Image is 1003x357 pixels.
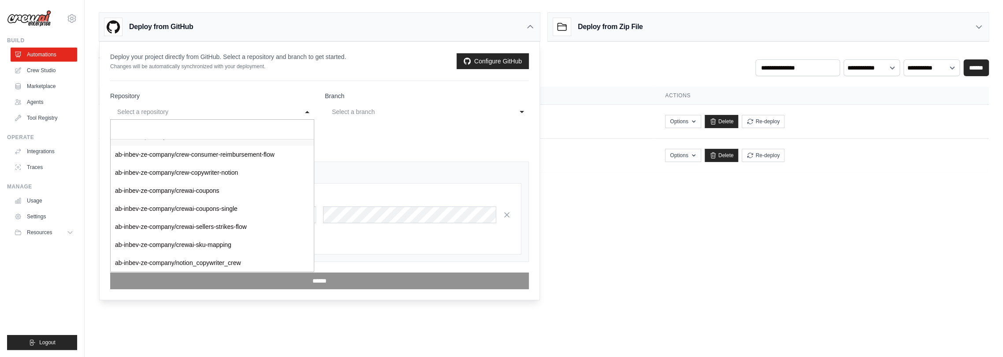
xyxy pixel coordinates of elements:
[99,87,288,105] th: Crew
[705,115,739,128] a: Delete
[457,53,529,69] a: Configure GitHub
[39,339,56,346] span: Logout
[332,107,504,117] div: Select a branch
[11,95,77,109] a: Agents
[959,315,1003,357] div: Widget de chat
[111,236,314,254] div: ab-inbev-ze-company/crewai-sku-mapping
[11,63,77,77] a: Crew Studio
[7,134,77,141] div: Operate
[11,48,77,62] a: Automations
[325,92,529,100] label: Branch
[104,18,122,36] img: GitHub Logo
[111,182,314,200] div: ab-inbev-ze-company/crewai-coupons
[578,22,643,32] h3: Deploy from Zip File
[742,115,784,128] button: Re-deploy
[11,210,77,224] a: Settings
[110,52,346,61] p: Deploy your project directly from GitHub. Select a repository and branch to get started.
[111,120,314,140] input: Select a repository
[705,149,739,162] a: Delete
[125,191,514,199] h3: Environment Variables
[959,315,1003,357] iframe: Chat Widget
[118,169,521,178] h4: Environment Variables
[111,200,314,218] div: ab-inbev-ze-company/crewai-coupons-single
[99,49,295,61] h2: Automations Live
[11,194,77,208] a: Usage
[11,225,77,239] button: Resources
[654,87,989,105] th: Actions
[111,146,314,164] div: ab-inbev-ze-company/crew-consumer-reimbursement-flow
[742,149,784,162] button: Re-deploy
[110,63,346,70] p: Changes will be automatically synchronized with your deployment.
[110,92,314,100] label: Repository
[7,37,77,44] div: Build
[7,335,77,350] button: Logout
[27,229,52,236] span: Resources
[665,149,701,162] button: Options
[129,22,193,32] h3: Deploy from GitHub
[11,79,77,93] a: Marketplace
[7,183,77,190] div: Manage
[665,115,701,128] button: Options
[11,144,77,158] a: Integrations
[111,254,314,272] div: ab-inbev-ze-company/notion_copywriter_crew
[473,87,655,105] th: Token
[11,111,77,125] a: Tool Registry
[117,107,290,117] div: Select a repository
[111,218,314,236] div: ab-inbev-ze-company/crewai-sellers-strikes-flow
[99,61,295,70] p: Manage and monitor your active crew automations from this dashboard.
[111,164,314,182] div: ab-inbev-ze-company/crew-copywriter-notion
[11,160,77,174] a: Traces
[7,10,51,27] img: Logo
